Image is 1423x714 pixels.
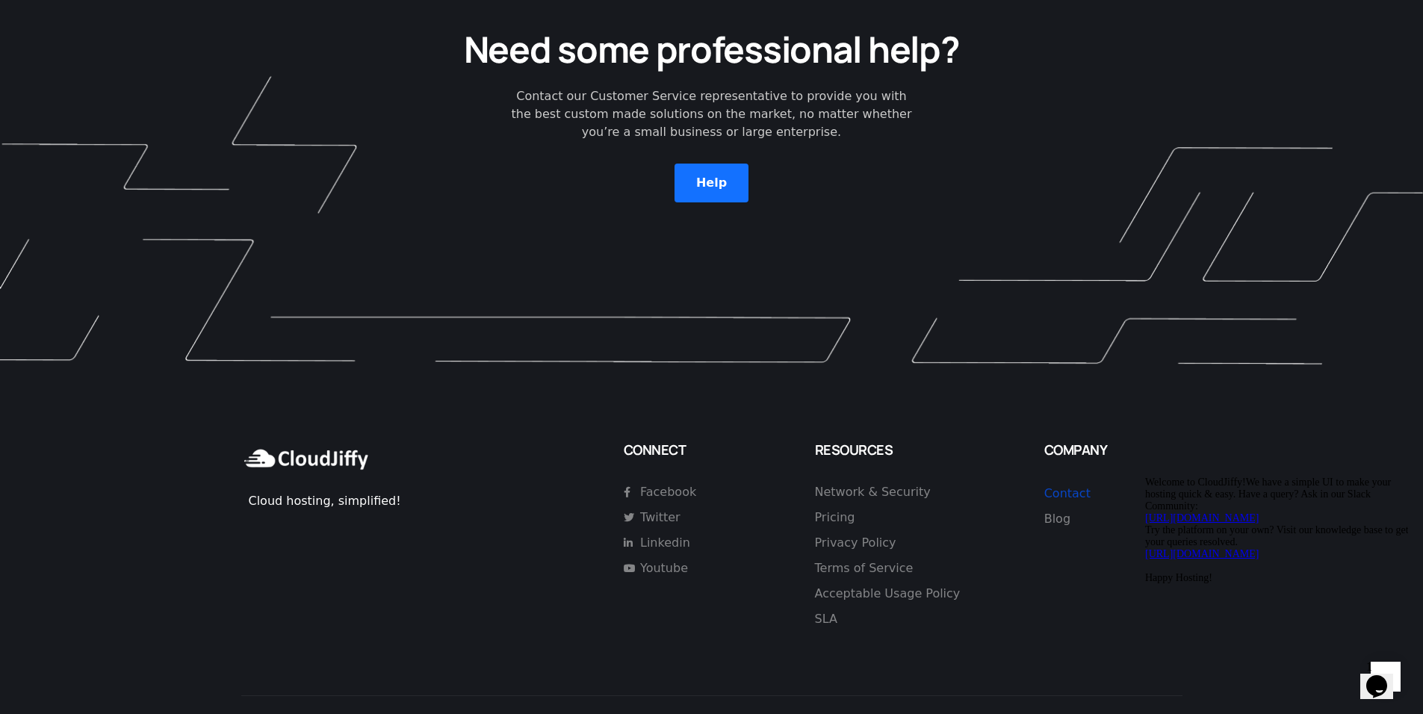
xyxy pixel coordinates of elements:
span: Network & Security [815,483,931,501]
a: Contact [1044,486,1091,500]
h4: RESOURCES [815,441,1029,459]
a: Facebook [624,483,755,501]
div: Welcome to CloudJiffy!We have a simple UI to make your hosting quick & easy. Have a query? Ask in... [6,6,275,114]
span: Terms of Service [815,559,914,577]
a: Pricing [815,509,1017,527]
iframe: chat widget [1139,471,1408,647]
a: Terms of Service [815,559,1017,577]
span: SLA [815,610,837,628]
span: Twitter [636,509,681,527]
h2: Need some professional help? [241,26,1182,72]
span: Welcome to CloudJiffy!We have a simple UI to make your hosting quick & easy. Have a query? Ask in... [6,6,270,113]
a: Privacy Policy [815,534,1017,552]
a: SLA [815,610,1017,628]
h4: CONNECT [624,441,800,459]
a: Twitter [624,509,755,527]
a: Blog [1044,512,1070,526]
iframe: chat widget [1360,654,1408,699]
span: Privacy Policy [815,534,896,552]
span: Pricing [815,509,855,527]
a: [URL][DOMAIN_NAME] [6,78,120,89]
a: Linkedin [624,534,755,552]
h4: COMPANY [1044,441,1182,459]
a: [URL][DOMAIN_NAME] [6,42,120,53]
button: Help [675,164,748,202]
span: Linkedin [636,534,690,552]
span: Youtube [636,559,688,577]
span: Facebook [636,483,696,501]
a: Help [675,176,748,190]
span: Acceptable Usage Policy [815,585,961,603]
a: Acceptable Usage Policy [815,585,1017,603]
a: Youtube [624,559,755,577]
a: Network & Security [815,483,1017,501]
div: Cloud hosting, simplified! [249,492,609,510]
div: Contact our Customer Service representative to provide you with the best custom made solutions on... [506,87,917,141]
